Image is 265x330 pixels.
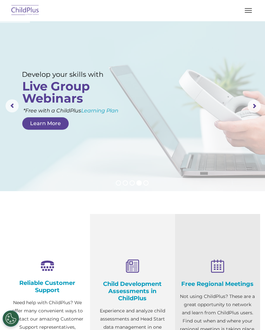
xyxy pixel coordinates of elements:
a: Learn More [22,117,69,130]
h4: Child Development Assessments in ChildPlus [95,280,170,302]
rs-layer: *Free with a ChildPlus [23,107,148,115]
h4: Reliable Customer Support [10,279,85,294]
rs-layer: Develop your skills with [22,70,109,78]
rs-layer: Live Group Webinars [22,80,103,104]
img: ChildPlus by Procare Solutions [10,3,41,18]
a: Learning Plan [81,107,118,114]
button: Cookies Settings [3,310,19,327]
iframe: Chat Widget [155,259,265,330]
